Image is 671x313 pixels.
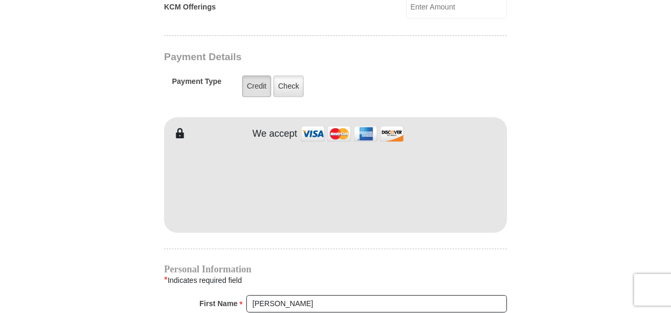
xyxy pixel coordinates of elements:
[253,128,298,140] h4: We accept
[164,2,216,13] label: KCM Offerings
[300,122,405,145] img: credit cards accepted
[164,273,507,287] div: Indicates required field
[242,75,271,97] label: Credit
[172,77,222,91] h5: Payment Type
[199,296,237,311] strong: First Name
[273,75,304,97] label: Check
[164,51,433,63] h3: Payment Details
[164,265,507,273] h4: Personal Information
